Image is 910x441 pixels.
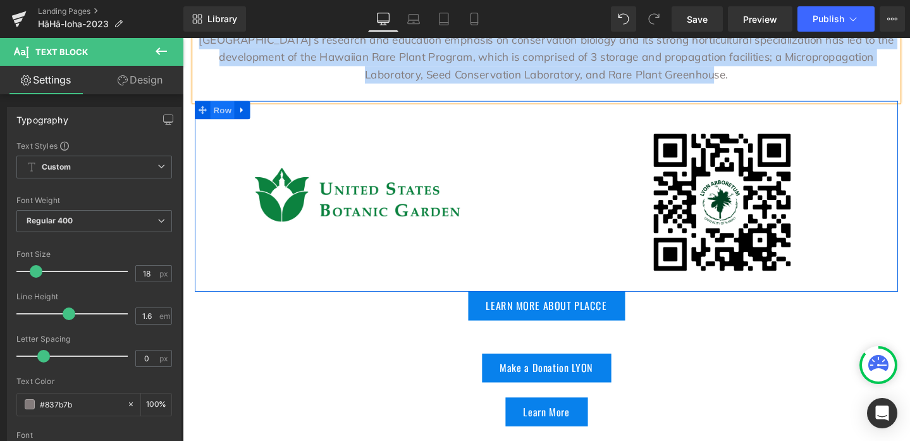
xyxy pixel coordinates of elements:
[16,377,172,386] div: Text Color
[16,250,172,259] div: Font Size
[368,6,398,32] a: Desktop
[141,394,171,416] div: %
[207,13,237,25] span: Library
[880,6,905,32] button: More
[54,66,71,85] a: Expand / Collapse
[687,13,708,26] span: Save
[641,6,667,32] button: Redo
[334,338,432,357] span: Make a Donation LYON
[35,47,88,57] span: Text Block
[16,292,172,301] div: Line Height
[16,140,172,151] div: Text Styles
[319,273,446,292] span: Learn More About PLACCE
[38,6,183,16] a: Landing Pages
[611,6,636,32] button: Undo
[159,312,170,320] span: em
[94,66,186,94] a: Design
[38,19,109,29] span: HāHā-loha-2023
[797,6,875,32] button: Publish
[16,431,172,440] div: Font
[16,196,172,205] div: Font Weight
[183,6,246,32] a: New Library
[16,335,172,344] div: Letter Spacing
[300,267,465,297] a: Learn More About PLACCE
[459,6,489,32] a: Mobile
[27,216,73,225] b: Regular 400
[42,162,71,173] b: Custom
[728,6,792,32] a: Preview
[743,13,777,26] span: Preview
[40,397,121,411] input: Color
[16,108,68,125] div: Typography
[315,332,451,363] a: Make a Donation LYON
[159,354,170,363] span: px
[398,6,429,32] a: Laptop
[359,384,407,403] span: Learn More
[867,398,897,428] div: Open Intercom Messenger
[429,6,459,32] a: Tablet
[159,270,170,278] span: px
[340,378,426,409] a: Learn More
[813,14,844,24] span: Publish
[29,66,54,85] span: Row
